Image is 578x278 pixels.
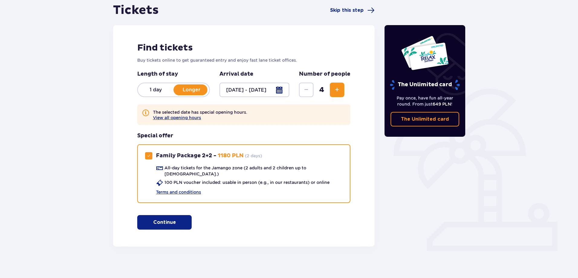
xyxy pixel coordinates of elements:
button: View all opening hours [153,115,201,120]
p: Arrival date [219,70,253,78]
p: Continue [153,219,176,226]
img: Two entry cards to Suntago with the word 'UNLIMITED RELAX', featuring a white background with tro... [401,35,449,70]
p: Number of people [299,70,350,78]
p: 1180 PLN [218,152,244,159]
p: Length of stay [137,70,210,78]
h1: Tickets [113,3,159,18]
span: Skip this step [330,7,364,14]
p: Buy tickets online to get guaranteed entry and enjoy fast lane ticket offices. [137,57,350,63]
span: 649 PLN [433,102,451,106]
p: The selected date has special opening hours. [153,109,247,120]
a: Skip this step [330,7,375,14]
h2: Find tickets [137,42,350,54]
p: 1 day [138,87,174,93]
p: The Unlimited card [401,116,449,123]
p: ( 2 days ) [245,153,262,159]
p: Pay once, have fun all-year round. From just ! [391,95,459,107]
button: Increase [330,83,344,97]
a: The Unlimited card [391,112,459,126]
span: 4 [315,85,329,94]
p: Family Package 2+2 - [156,152,216,159]
p: 100 PLN voucher included: usable in person (e.g., in our restaurants) or online [164,179,330,185]
button: Continue [137,215,192,230]
p: Longer [174,87,209,93]
a: Terms and conditions [156,189,201,195]
p: The Unlimited card [389,80,460,90]
h3: Special offer [137,132,173,139]
p: All-day tickets for the Jamango zone (2 adults and 2 children up to [DEMOGRAPHIC_DATA].) [164,165,343,177]
button: Decrease [299,83,313,97]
